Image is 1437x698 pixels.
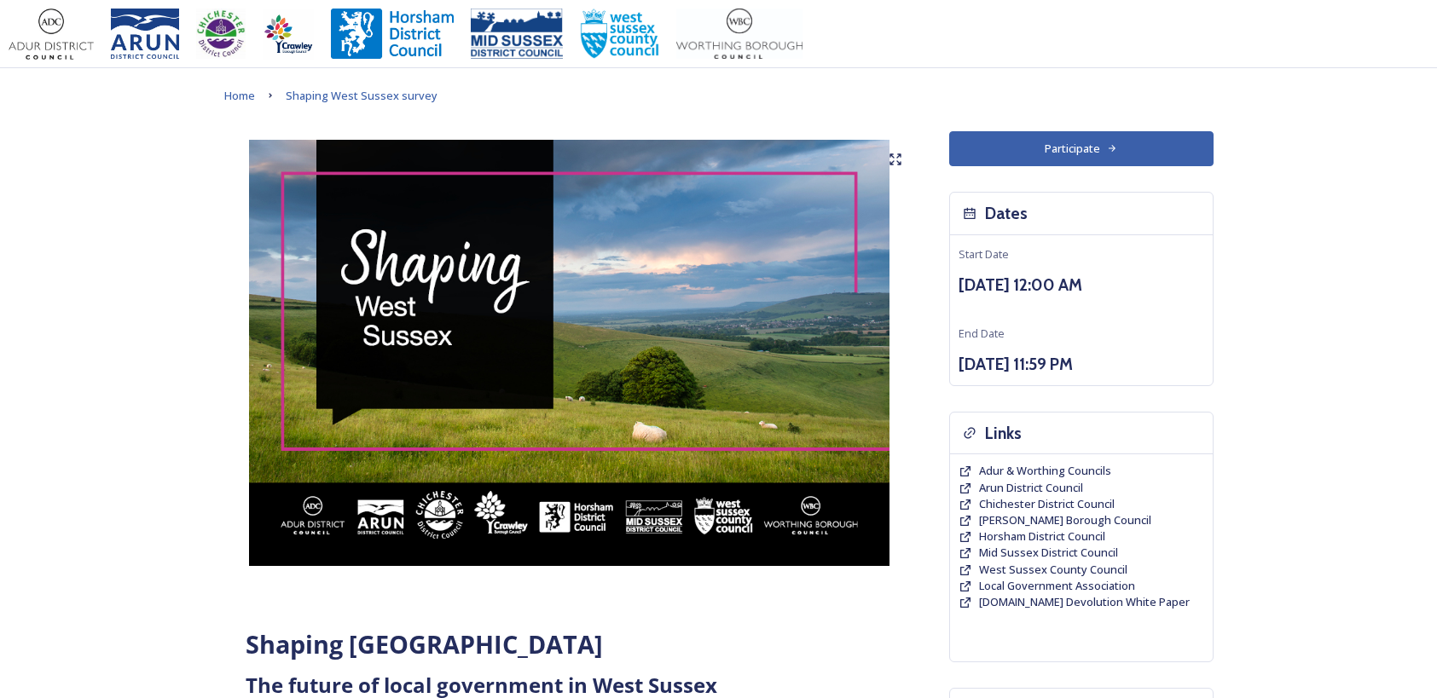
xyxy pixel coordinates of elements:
img: Worthing_Adur%20%281%29.jpg [676,9,803,60]
a: Horsham District Council [979,528,1105,545]
span: Arun District Council [979,480,1083,495]
a: Local Government Association [979,578,1135,594]
a: Arun District Council [979,480,1083,496]
a: [PERSON_NAME] Borough Council [979,512,1151,528]
span: Chichester District Council [979,496,1115,511]
img: 150ppimsdc%20logo%20blue.png [471,9,563,60]
a: [DOMAIN_NAME] Devolution White Paper [979,594,1190,610]
a: Shaping West Sussex survey [286,85,437,106]
a: West Sussex County Council [979,562,1127,578]
h3: Dates [985,201,1028,226]
a: Mid Sussex District Council [979,545,1118,561]
img: Adur%20logo%20%281%29.jpeg [9,9,94,60]
img: CDC%20Logo%20-%20you%20may%20have%20a%20better%20version.jpg [196,9,246,60]
h3: [DATE] 12:00 AM [959,273,1204,297]
span: Horsham District Council [979,528,1105,544]
span: Home [224,88,255,103]
h3: Links [985,421,1022,446]
span: West Sussex County Council [979,562,1127,577]
span: End Date [959,326,1005,341]
span: [DOMAIN_NAME] Devolution White Paper [979,594,1190,609]
span: Mid Sussex District Council [979,545,1118,560]
span: Shaping West Sussex survey [286,88,437,103]
h3: [DATE] 11:59 PM [959,352,1204,377]
a: Chichester District Council [979,496,1115,512]
span: [PERSON_NAME] Borough Council [979,512,1151,528]
a: Adur & Worthing Councils [979,463,1111,479]
img: Arun%20District%20Council%20logo%20blue%20CMYK.jpg [111,9,179,60]
span: Start Date [959,246,1009,262]
span: Adur & Worthing Councils [979,463,1111,478]
img: WSCCPos-Spot-25mm.jpg [580,9,660,60]
img: Horsham%20DC%20Logo.jpg [331,9,454,60]
img: Crawley%20BC%20logo.jpg [263,9,314,60]
strong: Shaping [GEOGRAPHIC_DATA] [246,627,603,661]
button: Participate [949,131,1214,166]
a: Home [224,85,255,106]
